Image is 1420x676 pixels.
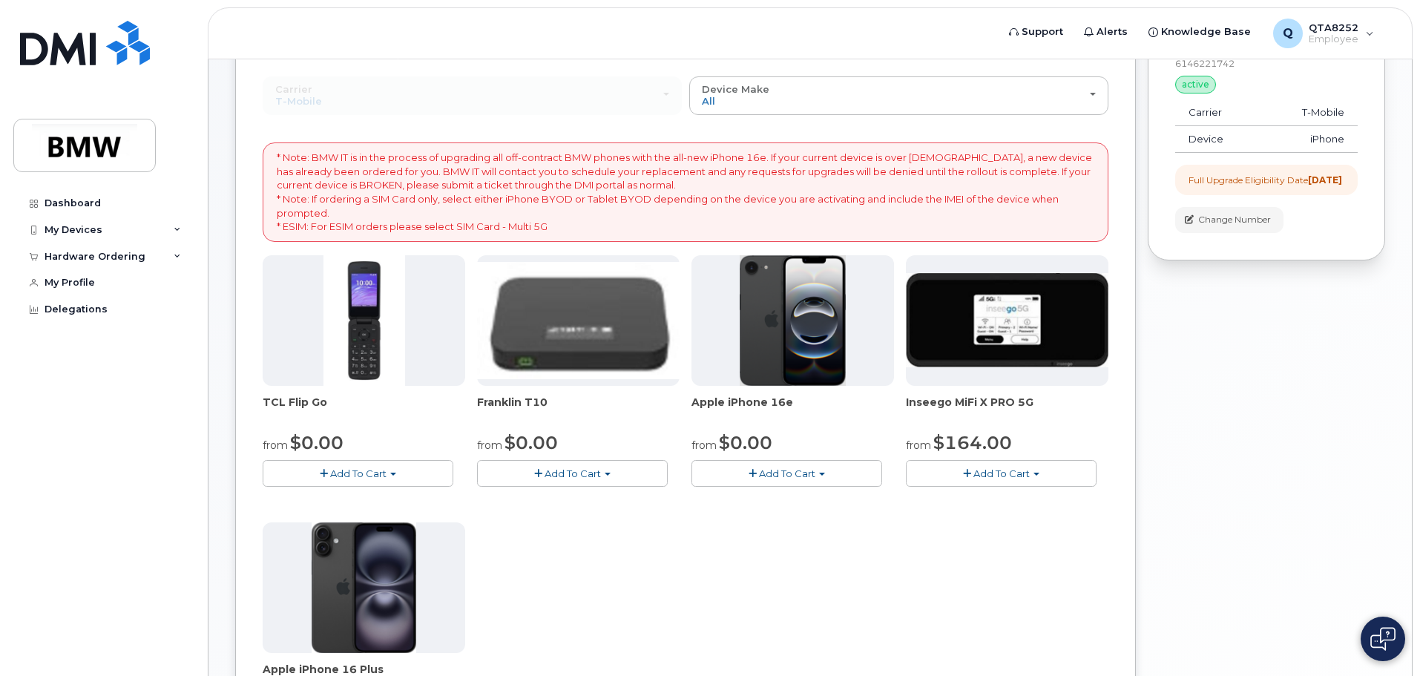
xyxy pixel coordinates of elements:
[1175,126,1261,153] td: Device
[906,460,1097,486] button: Add To Cart
[477,439,502,452] small: from
[1175,57,1358,70] div: 6146221742
[1263,19,1384,48] div: QTA8252
[719,432,772,453] span: $0.00
[477,262,680,379] img: t10.jpg
[702,95,715,107] span: All
[1370,627,1396,651] img: Open chat
[702,83,769,95] span: Device Make
[1175,76,1216,93] div: active
[691,460,882,486] button: Add To Cart
[504,432,558,453] span: $0.00
[1261,99,1358,126] td: T-Mobile
[906,395,1108,424] div: Inseego MiFi X PRO 5G
[477,395,680,424] div: Franklin T10
[1309,22,1358,33] span: QTA8252
[1198,213,1271,226] span: Change Number
[999,17,1074,47] a: Support
[906,273,1108,368] img: cut_small_inseego_5G.jpg
[1074,17,1138,47] a: Alerts
[1161,24,1251,39] span: Knowledge Base
[1022,24,1063,39] span: Support
[740,255,847,386] img: iphone16e.png
[263,395,465,424] div: TCL Flip Go
[1261,126,1358,153] td: iPhone
[323,255,405,386] img: TCL_FLIP_MODE.jpg
[1138,17,1261,47] a: Knowledge Base
[545,467,601,479] span: Add To Cart
[330,467,387,479] span: Add To Cart
[290,432,344,453] span: $0.00
[759,467,815,479] span: Add To Cart
[477,460,668,486] button: Add To Cart
[1175,207,1283,233] button: Change Number
[1283,24,1293,42] span: Q
[263,439,288,452] small: from
[1189,174,1342,186] div: Full Upgrade Eligibility Date
[691,439,717,452] small: from
[312,522,416,653] img: iphone_16_plus.png
[933,432,1012,453] span: $164.00
[263,460,453,486] button: Add To Cart
[906,439,931,452] small: from
[1309,33,1358,45] span: Employee
[691,395,894,424] div: Apple iPhone 16e
[689,76,1108,115] button: Device Make All
[1097,24,1128,39] span: Alerts
[1175,99,1261,126] td: Carrier
[1308,174,1342,186] strong: [DATE]
[973,467,1030,479] span: Add To Cart
[277,151,1094,233] p: * Note: BMW IT is in the process of upgrading all off-contract BMW phones with the all-new iPhone...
